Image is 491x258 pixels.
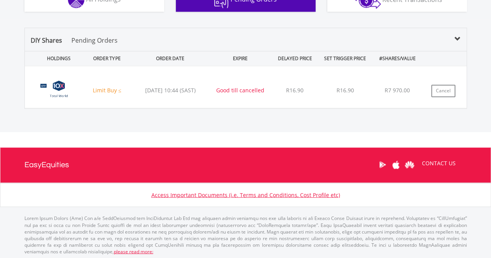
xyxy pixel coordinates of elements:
div: SET TRIGGER PRICE [321,51,369,66]
div: HOLDINGS [30,51,83,66]
img: TFSA.GLOBAL.png [34,76,83,106]
p: Pending Orders [71,36,118,45]
span: R7 970.00 [385,87,410,94]
span: R16.90 [286,87,304,94]
div: Good till cancelled [212,87,269,94]
div: #SHARES/VALUE [371,51,424,66]
div: ORDER TYPE [85,51,129,66]
a: Huawei [403,152,416,177]
div: [DATE] 10:44 (SAST) [130,87,210,94]
div: ORDER DATE [130,51,210,66]
div: EXPIRE [212,51,269,66]
span: R16.90 [336,87,354,94]
span: DIY Shares [31,36,62,45]
div: DELAYED PRICE [271,51,319,66]
div: Limit Buy ≤ [85,87,129,94]
a: please read more: [114,248,153,255]
a: Apple [389,152,403,177]
button: Cancel [431,85,455,97]
a: CONTACT US [416,152,461,174]
p: Lorem Ipsum Dolors (Ame) Con a/e SeddOeiusmod tem InciDiduntut Lab Etd mag aliquaen admin veniamq... [24,215,467,255]
a: EasyEquities [24,147,69,182]
a: Google Play [376,152,389,177]
a: Access Important Documents (i.e. Terms and Conditions, Cost Profile etc) [151,191,340,198]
